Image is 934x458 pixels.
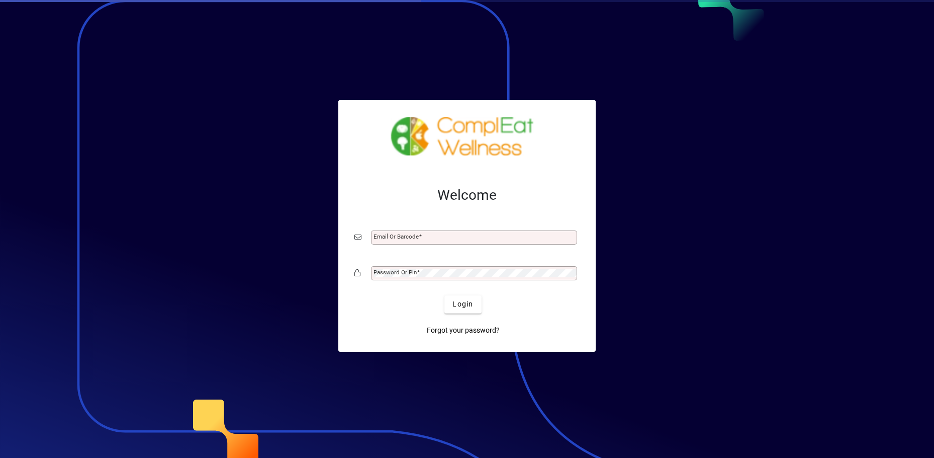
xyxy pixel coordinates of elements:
mat-label: Email or Barcode [373,233,419,240]
span: Forgot your password? [427,325,500,336]
button: Login [444,295,481,314]
h2: Welcome [354,187,580,204]
mat-label: Password or Pin [373,269,417,276]
span: Login [452,299,473,310]
a: Forgot your password? [423,322,504,340]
